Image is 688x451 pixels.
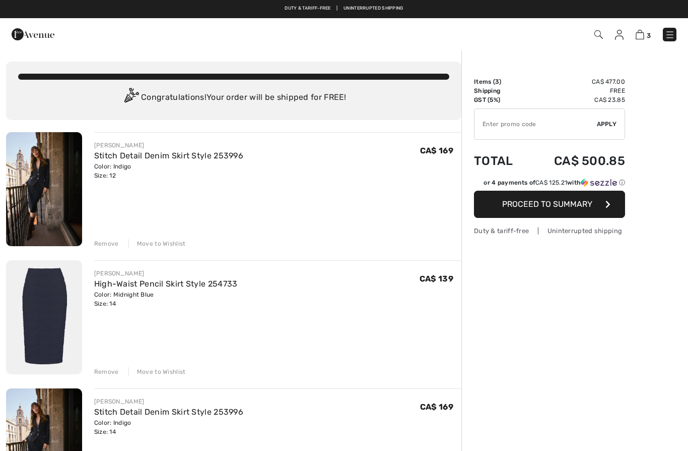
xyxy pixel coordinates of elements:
[128,239,186,248] div: Move to Wishlist
[474,95,527,104] td: GST (5%)
[495,78,499,85] span: 3
[94,367,119,376] div: Remove
[12,29,54,38] a: 1ère Avenue
[527,77,625,86] td: CA$ 477.00
[474,226,625,236] div: Duty & tariff-free | Uninterrupted shipping
[615,30,624,40] img: My Info
[420,274,453,284] span: CA$ 139
[94,418,243,436] div: Color: Indigo Size: 14
[594,30,603,39] img: Search
[527,144,625,178] td: CA$ 500.85
[18,88,449,108] div: Congratulations! Your order will be shipped for FREE!
[527,86,625,95] td: Free
[665,30,675,40] img: Menu
[12,24,54,44] img: 1ère Avenue
[502,199,592,209] span: Proceed to Summary
[474,178,625,191] div: or 4 payments ofCA$ 125.21withSezzle Click to learn more about Sezzle
[474,77,527,86] td: Items ( )
[94,162,243,180] div: Color: Indigo Size: 12
[636,28,651,40] a: 3
[94,397,243,406] div: [PERSON_NAME]
[6,132,82,246] img: Stitch Detail Denim Skirt Style 253996
[94,269,238,278] div: [PERSON_NAME]
[420,402,453,412] span: CA$ 169
[94,151,243,160] a: Stitch Detail Denim Skirt Style 253996
[527,95,625,104] td: CA$ 23.85
[6,260,82,374] img: High-Waist Pencil Skirt Style 254733
[94,290,238,308] div: Color: Midnight Blue Size: 14
[597,120,617,129] span: Apply
[94,239,119,248] div: Remove
[474,191,625,218] button: Proceed to Summary
[94,407,243,417] a: Stitch Detail Denim Skirt Style 253996
[636,30,644,39] img: Shopping Bag
[94,141,243,150] div: [PERSON_NAME]
[128,367,186,376] div: Move to Wishlist
[535,179,567,186] span: CA$ 125.21
[581,178,617,187] img: Sezzle
[484,178,625,187] div: or 4 payments of with
[121,88,141,108] img: Congratulation2.svg
[94,279,238,289] a: High-Waist Pencil Skirt Style 254733
[420,146,453,155] span: CA$ 169
[474,144,527,178] td: Total
[647,32,651,39] span: 3
[474,86,527,95] td: Shipping
[474,109,597,139] input: Promo code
